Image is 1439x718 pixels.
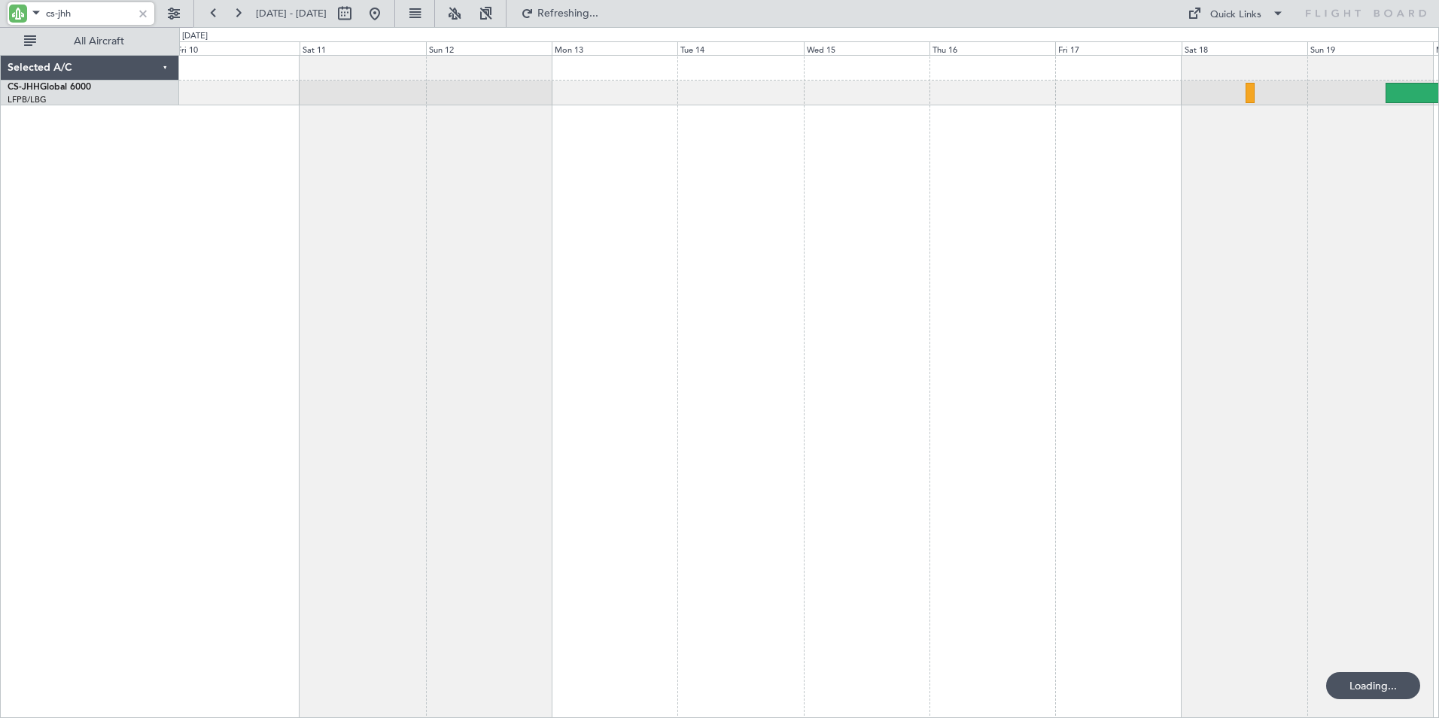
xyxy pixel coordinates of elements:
[426,41,552,55] div: Sun 12
[1326,672,1420,699] div: Loading...
[804,41,929,55] div: Wed 15
[17,29,163,53] button: All Aircraft
[677,41,803,55] div: Tue 14
[1180,2,1291,26] button: Quick Links
[1210,8,1261,23] div: Quick Links
[514,2,604,26] button: Refreshing...
[1055,41,1181,55] div: Fri 17
[182,30,208,43] div: [DATE]
[552,41,677,55] div: Mon 13
[929,41,1055,55] div: Thu 16
[300,41,425,55] div: Sat 11
[8,83,91,92] a: CS-JHHGlobal 6000
[537,8,600,19] span: Refreshing...
[39,36,159,47] span: All Aircraft
[1307,41,1433,55] div: Sun 19
[8,83,40,92] span: CS-JHH
[256,7,327,20] span: [DATE] - [DATE]
[174,41,300,55] div: Fri 10
[8,94,47,105] a: LFPB/LBG
[1182,41,1307,55] div: Sat 18
[46,2,132,25] input: A/C (Reg. or Type)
